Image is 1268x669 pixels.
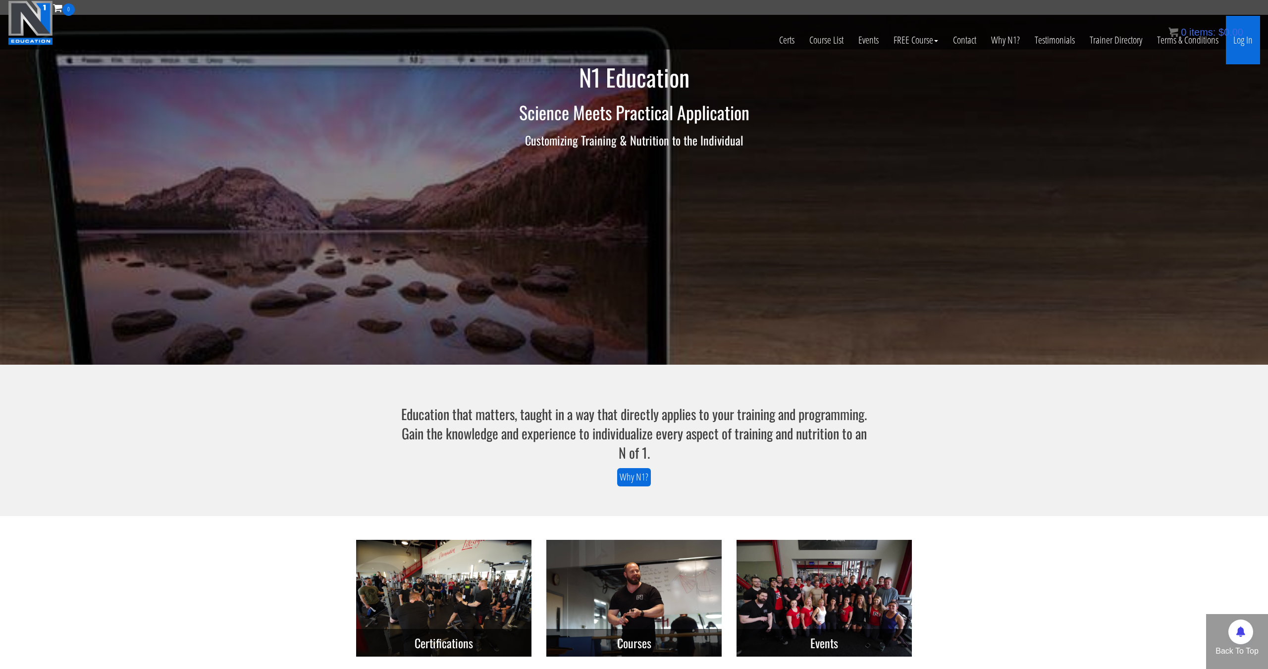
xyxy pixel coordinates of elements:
[8,0,53,45] img: n1-education
[1150,16,1226,64] a: Terms & Conditions
[1168,27,1243,38] a: 0 items: $0.00
[356,629,531,657] h3: Certifications
[1027,16,1082,64] a: Testimonials
[984,16,1027,64] a: Why N1?
[344,64,924,91] h1: N1 Education
[356,540,531,657] img: n1-certifications
[802,16,851,64] a: Course List
[617,468,651,486] a: Why N1?
[53,1,75,14] a: 0
[1082,16,1150,64] a: Trainer Directory
[344,102,924,122] h2: Science Meets Practical Application
[344,134,924,146] h3: Customizing Training & Nutrition to the Individual
[1168,27,1178,37] img: icon11.png
[737,629,912,657] h3: Events
[546,629,722,657] h3: Courses
[1218,27,1243,38] bdi: 0.00
[886,16,946,64] a: FREE Course
[1181,27,1186,38] span: 0
[62,3,75,16] span: 0
[851,16,886,64] a: Events
[1189,27,1215,38] span: items:
[946,16,984,64] a: Contact
[546,540,722,657] img: n1-courses
[1226,16,1260,64] a: Log In
[772,16,802,64] a: Certs
[737,540,912,657] img: n1-events
[398,404,870,463] h3: Education that matters, taught in a way that directly applies to your training and programming. G...
[1218,27,1224,38] span: $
